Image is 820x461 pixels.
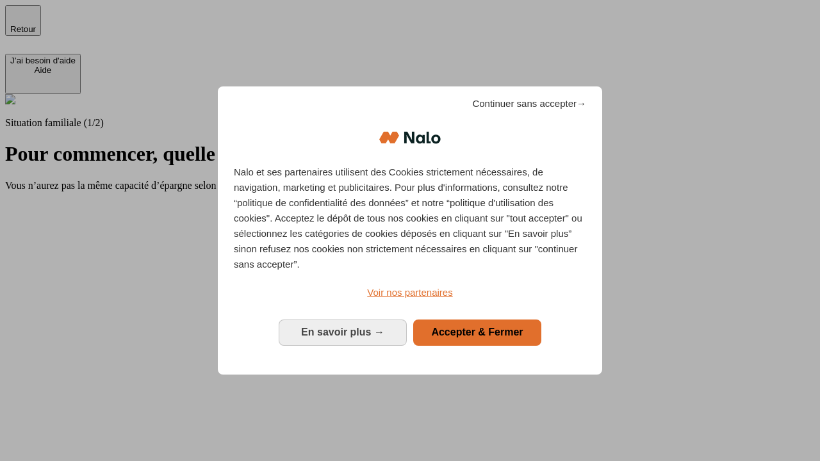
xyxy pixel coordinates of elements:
img: Logo [379,118,441,157]
span: Continuer sans accepter→ [472,96,586,111]
button: Accepter & Fermer: Accepter notre traitement des données et fermer [413,319,541,345]
span: Voir nos partenaires [367,287,452,298]
button: En savoir plus: Configurer vos consentements [279,319,407,345]
span: En savoir plus → [301,327,384,337]
a: Voir nos partenaires [234,285,586,300]
div: Bienvenue chez Nalo Gestion du consentement [218,86,602,374]
span: Accepter & Fermer [431,327,523,337]
p: Nalo et ses partenaires utilisent des Cookies strictement nécessaires, de navigation, marketing e... [234,165,586,272]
